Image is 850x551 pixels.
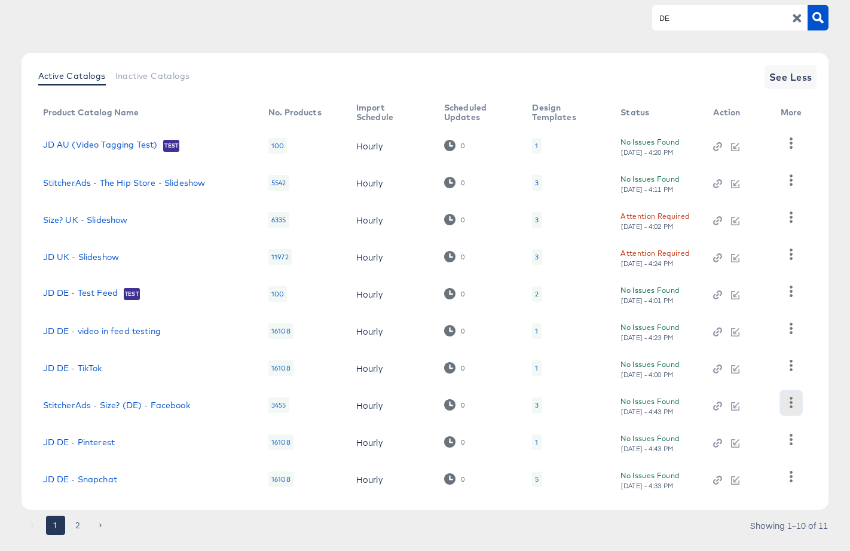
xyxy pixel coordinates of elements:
th: Action [704,99,770,127]
td: Hourly [347,424,435,461]
a: StitcherAds - Size? (DE) - Facebook [43,400,190,410]
button: Go to next page [91,516,111,535]
td: Hourly [347,127,435,164]
div: 3 [535,400,539,410]
th: Status [611,99,704,127]
div: 0 [444,473,465,485]
th: More [771,99,817,127]
td: Hourly [347,238,435,275]
div: 16108 [268,323,293,339]
button: Attention Required[DATE] - 4:24 PM [620,247,689,268]
span: Test [163,141,179,151]
a: JD DE - Test Feed [43,288,118,300]
div: [DATE] - 4:24 PM [620,259,674,268]
a: JD DE - TikTok [43,363,102,373]
div: 1 [535,437,538,447]
div: 0 [444,325,465,336]
td: Hourly [347,461,435,498]
div: 0 [460,327,465,335]
div: 0 [460,142,465,150]
div: 1 [532,323,541,339]
div: 11972 [268,249,292,265]
div: Showing 1–10 of 11 [750,521,828,529]
div: 6335 [268,212,289,228]
td: Hourly [347,387,435,424]
div: 16108 [268,472,293,487]
span: See Less [769,69,812,85]
td: Hourly [347,164,435,201]
div: 2 [532,286,542,302]
div: 3 [535,178,539,188]
div: 0 [444,399,465,411]
a: StitcherAds - The Hip Store - Slideshow [43,178,206,188]
div: 0 [444,177,465,188]
div: Product Catalog Name [43,108,139,117]
td: Hourly [347,275,435,313]
div: 5 [532,472,542,487]
td: Hourly [347,201,435,238]
div: 3 [532,249,542,265]
div: 0 [460,438,465,446]
div: 0 [460,475,465,483]
div: 0 [460,364,465,372]
a: JD DE - Snapchat [43,475,117,484]
div: 1 [535,326,538,336]
div: 0 [444,436,465,448]
div: Design Templates [532,103,597,122]
div: 3455 [268,397,289,413]
div: 0 [460,179,465,187]
button: Attention Required[DATE] - 4:02 PM [620,210,689,231]
div: Import Schedule [356,103,420,122]
div: 3 [532,175,542,191]
span: Inactive Catalogs [115,71,190,81]
div: 100 [268,286,287,302]
div: [DATE] - 4:02 PM [620,222,674,231]
button: See Less [765,65,817,89]
span: Active Catalogs [38,71,106,81]
div: 5 [535,475,539,484]
div: 16108 [268,360,293,376]
div: 0 [444,214,465,225]
button: page 1 [46,516,65,535]
div: 5542 [268,175,289,191]
nav: pagination navigation [22,516,112,535]
a: Size? UK - Slideshow [43,215,128,225]
div: 1 [532,434,541,450]
td: Hourly [347,350,435,387]
div: 3 [532,212,542,228]
div: 1 [532,138,541,154]
div: 0 [460,253,465,261]
div: 0 [444,288,465,299]
div: 3 [535,252,539,262]
span: Test [124,289,140,299]
div: 0 [460,401,465,409]
button: Go to page 2 [69,516,88,535]
div: Attention Required [620,247,689,259]
div: 2 [535,289,539,299]
td: Hourly [347,313,435,350]
a: JD DE - video in feed testing [43,326,161,336]
div: 1 [532,360,541,376]
div: 1 [535,141,538,151]
a: JD AU (Video Tagging Test) [43,140,158,152]
a: JD DE - Pinterest [43,437,115,447]
div: 0 [444,140,465,151]
input: Search Product Catalogs [657,11,784,25]
div: 3 [535,215,539,225]
div: 0 [444,362,465,374]
div: No. Products [268,108,322,117]
div: Scheduled Updates [444,103,509,122]
div: Attention Required [620,210,689,222]
div: 0 [444,251,465,262]
a: JD UK - Slideshow [43,252,120,262]
div: 0 [460,216,465,224]
div: 16108 [268,434,293,450]
div: 100 [268,138,287,154]
div: 0 [460,290,465,298]
div: 3 [532,397,542,413]
div: 1 [535,363,538,373]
